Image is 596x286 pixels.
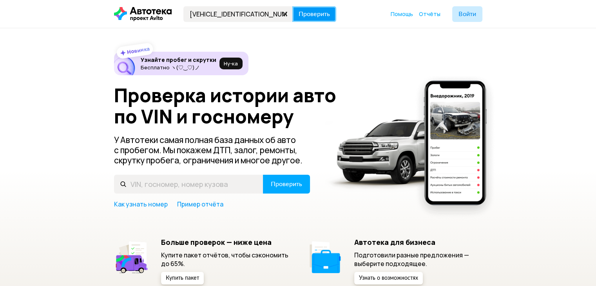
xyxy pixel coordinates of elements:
[114,200,168,208] a: Как узнать номер
[391,10,413,18] a: Помощь
[161,238,289,246] h5: Больше проверок — ниже цена
[177,200,223,208] a: Пример отчёта
[114,175,263,194] input: VIN, госномер, номер кузова
[271,181,302,187] span: Проверить
[114,135,311,165] p: У Автотеки самая полная база данных об авто с пробегом. Мы покажем ДТП, залог, ремонты, скрутку п...
[359,275,418,281] span: Узнать о возможностях
[458,11,476,17] span: Войти
[224,60,238,67] span: Ну‑ка
[354,238,482,246] h5: Автотека для бизнеса
[299,11,330,17] span: Проверить
[354,272,423,284] button: Узнать о возможностях
[419,10,440,18] a: Отчёты
[263,175,310,194] button: Проверить
[141,56,216,63] h6: Узнайте пробег и скрутки
[354,251,482,268] p: Подготовили разные предложения — выберите подходящее.
[452,6,482,22] button: Войти
[292,6,336,22] button: Проверить
[183,6,293,22] input: VIN, госномер, номер кузова
[141,64,216,71] p: Бесплатно ヽ(♡‿♡)ノ
[161,272,204,284] button: Купить пакет
[166,275,199,281] span: Купить пакет
[114,85,348,127] h1: Проверка истории авто по VIN и госномеру
[161,251,289,268] p: Купите пакет отчётов, чтобы сэкономить до 65%.
[126,45,150,55] strong: Новинка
